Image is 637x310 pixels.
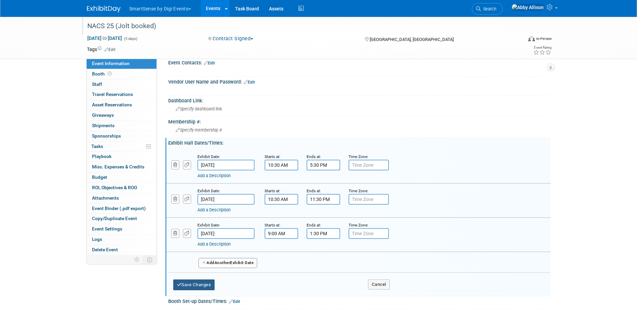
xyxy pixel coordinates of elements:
[307,189,321,193] small: Ends at:
[92,154,111,159] span: Playbook
[197,194,255,205] input: Date
[197,160,255,170] input: Date
[215,260,230,265] span: Another
[92,123,115,128] span: Shipments
[173,279,215,290] button: Save Changes
[87,235,156,245] a: Logs
[87,142,156,152] a: Tasks
[85,20,512,32] div: NACS 25 (Jolt booked)
[92,92,133,97] span: Travel Reservations
[87,162,156,172] a: Misc. Expenses & Credits
[168,58,550,66] div: Event Contacts:
[176,127,222,133] span: Specify membership #
[87,121,156,131] a: Shipments
[265,228,298,239] input: Start Time
[483,35,552,45] div: Event Format
[87,90,156,100] a: Travel Reservations
[176,106,222,111] span: Specify dashboard link
[197,242,231,247] a: Add a Description
[87,131,156,141] a: Sponsorships
[123,37,137,41] span: (3 days)
[265,154,280,159] small: Starts at:
[87,204,156,214] a: Event Binder (.pdf export)
[368,279,390,290] button: Cancel
[87,214,156,224] a: Copy/Duplicate Event
[87,224,156,234] a: Event Settings
[536,36,552,41] div: In-Person
[370,37,454,42] span: [GEOGRAPHIC_DATA], [GEOGRAPHIC_DATA]
[92,195,119,201] span: Attachments
[198,258,258,268] button: AddAnotherExhibit Date
[87,46,116,53] td: Tags
[87,80,156,90] a: Staff
[533,46,551,49] div: Event Rating
[168,77,550,86] div: Vendor User Name and Password:
[307,194,340,205] input: End Time
[307,228,340,239] input: End Time
[265,189,280,193] small: Starts at:
[101,36,108,41] span: to
[197,189,220,193] small: Exhibit Date:
[92,216,137,221] span: Copy/Duplicate Event
[307,160,340,170] input: End Time
[92,206,146,211] span: Event Binder (.pdf export)
[143,255,156,264] td: Toggle Event Tabs
[244,80,255,85] a: Edit
[265,194,298,205] input: Start Time
[87,35,122,41] span: [DATE] [DATE]
[349,223,368,227] small: Time Zone:
[92,82,102,87] span: Staff
[307,154,321,159] small: Ends at:
[197,154,220,159] small: Exhibit Date:
[92,112,114,118] span: Giveaways
[131,255,143,264] td: Personalize Event Tab Strip
[87,69,156,79] a: Booth
[92,247,118,252] span: Delete Event
[265,223,280,227] small: Starts at:
[528,36,535,41] img: Format-Inperson.png
[349,189,368,193] small: Time Zone:
[92,226,122,231] span: Event Settings
[197,228,255,239] input: Date
[91,144,103,149] span: Tasks
[168,117,550,125] div: Membership #:
[307,223,321,227] small: Ends at:
[87,59,156,69] a: Event Information
[481,6,496,11] span: Search
[87,245,156,255] a: Delete Event
[92,133,121,139] span: Sponsorships
[87,183,156,193] a: ROI, Objectives & ROO
[349,154,368,159] small: Time Zone:
[265,160,298,170] input: Start Time
[349,160,389,170] input: Time Zone
[87,6,121,12] img: ExhibitDay
[87,172,156,183] a: Budget
[168,138,550,146] div: Exhibit Hall Dates/Times:
[511,4,544,11] img: Abby Allison
[92,185,137,190] span: ROI, Objectives & ROO
[92,164,144,169] span: Misc. Expenses & Credits
[104,47,116,52] a: Edit
[92,237,102,242] span: Logs
[229,299,240,304] a: Edit
[472,3,503,15] a: Search
[92,71,113,76] span: Booth
[349,194,389,205] input: Time Zone
[197,173,231,178] a: Add a Description
[204,61,215,65] a: Edit
[92,61,130,66] span: Event Information
[87,110,156,120] a: Giveaways
[168,296,550,305] div: Booth Set-up Dates/Times:
[87,152,156,162] a: Playbook
[206,35,256,42] button: Contract Signed
[92,174,107,180] span: Budget
[197,223,220,227] small: Exhibit Date:
[92,102,132,107] span: Asset Reservations
[349,228,389,239] input: Time Zone
[106,71,113,76] span: Booth not reserved yet
[168,96,550,104] div: Dashboard Link:
[87,100,156,110] a: Asset Reservations
[197,207,231,212] a: Add a Description
[87,193,156,203] a: Attachments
